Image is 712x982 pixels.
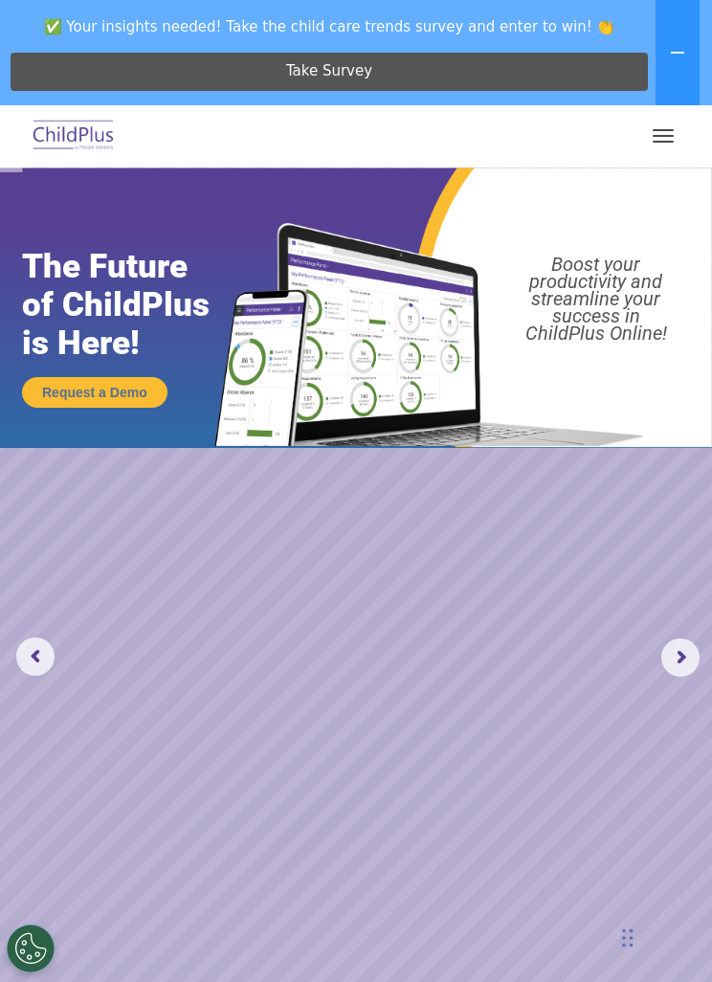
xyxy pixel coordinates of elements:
[622,909,634,967] div: Drag
[389,775,712,982] iframe: Chat Widget
[306,190,388,204] span: Phone number
[29,114,119,159] img: ChildPlus by Procare Solutions
[22,248,249,363] rs-layer: The Future of ChildPlus is Here!
[306,111,365,125] span: Last name
[491,256,701,342] rs-layer: Boost your productivity and streamline your success in ChildPlus Online!
[8,8,652,45] span: ✅ Your insights needed! Take the child care trends survey and enter to win! 👏
[22,377,167,408] a: Request a Demo
[11,53,648,91] a: Take Survey
[7,925,55,972] button: Cookies Settings
[286,55,372,88] span: Take Survey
